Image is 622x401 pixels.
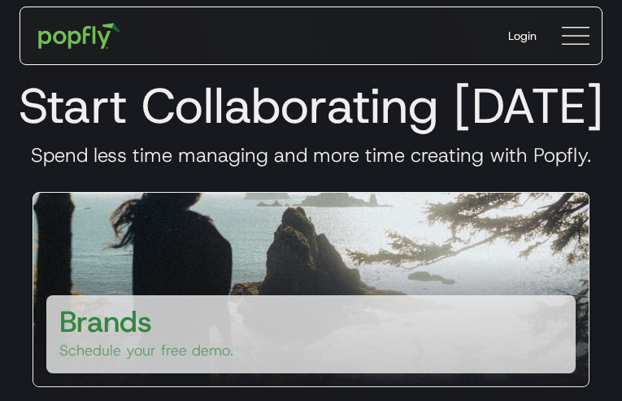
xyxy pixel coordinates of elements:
a: home [27,11,132,60]
a: Login [495,15,550,57]
p: Schedule your free demo. [59,341,233,360]
div: Login [508,28,537,44]
h1: Start Collaborating [DATE] [13,76,609,135]
h3: Brands [59,302,152,341]
h3: Spend less time managing and more time creating with Popfly. [13,143,609,168]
